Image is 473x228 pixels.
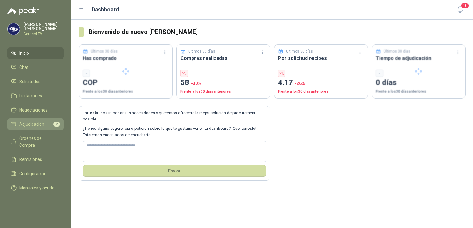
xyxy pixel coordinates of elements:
[7,47,64,59] a: Inicio
[19,170,46,177] span: Configuración
[180,89,267,95] p: Frente a los 30 días anteriores
[24,22,64,31] p: [PERSON_NAME] [PERSON_NAME]
[7,76,64,87] a: Solicitudes
[278,77,364,89] p: 4.17
[19,107,48,113] span: Negociaciones
[19,135,58,149] span: Órdenes de Compra
[19,184,54,191] span: Manuales y ayuda
[180,54,267,62] h3: Compras realizadas
[7,154,64,165] a: Remisiones
[19,64,28,71] span: Chat
[7,104,64,116] a: Negociaciones
[19,156,42,163] span: Remisiones
[295,81,305,86] span: -26 %
[7,182,64,194] a: Manuales y ayuda
[286,49,313,54] p: Últimos 30 días
[19,50,29,57] span: Inicio
[7,118,64,130] a: Adjudicación2
[7,168,64,179] a: Configuración
[7,90,64,102] a: Licitaciones
[89,27,466,37] h3: Bienvenido de nuevo [PERSON_NAME]
[92,5,119,14] h1: Dashboard
[87,111,99,115] b: Peakr
[7,7,39,15] img: Logo peakr
[53,122,60,127] span: 2
[19,78,41,85] span: Solicitudes
[188,49,215,54] p: Últimos 30 días
[461,3,469,9] span: 18
[180,77,267,89] p: 58
[24,32,64,36] p: Caracol TV
[19,92,42,99] span: Licitaciones
[7,133,64,151] a: Órdenes de Compra
[278,54,364,62] h3: Por solicitud recibes
[83,165,266,177] button: Envíar
[19,121,44,128] span: Adjudicación
[191,81,201,86] span: -30 %
[8,23,20,35] img: Company Logo
[83,110,266,123] p: En , nos importan tus necesidades y queremos ofrecerte la mejor solución de procurement posible.
[7,61,64,73] a: Chat
[454,4,466,15] button: 18
[278,89,364,95] p: Frente a los 30 días anteriores
[83,125,266,138] p: ¿Tienes alguna sugerencia o petición sobre lo que te gustaría ver en tu dashboard? ¡Cuéntanoslo! ...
